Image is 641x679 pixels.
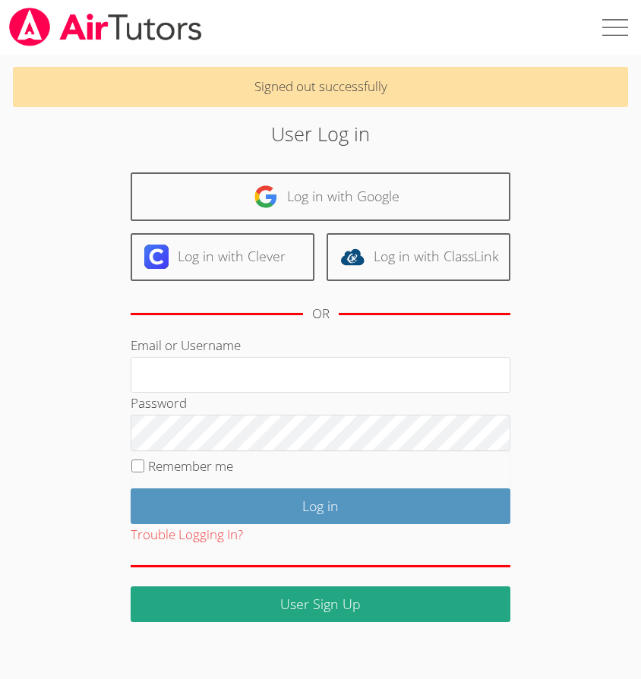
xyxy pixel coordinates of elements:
[312,303,330,325] div: OR
[254,185,278,209] img: google-logo-50288ca7cdecda66e5e0955fdab243c47b7ad437acaf1139b6f446037453330a.svg
[131,336,241,354] label: Email or Username
[131,488,510,524] input: Log in
[90,119,551,148] h2: User Log in
[13,67,628,107] p: Signed out successfully
[131,394,187,412] label: Password
[131,524,243,546] button: Trouble Logging In?
[131,172,510,220] a: Log in with Google
[8,8,204,46] img: airtutors_banner-c4298cdbf04f3fff15de1276eac7730deb9818008684d7c2e4769d2f7ddbe033.png
[148,457,233,475] label: Remember me
[131,233,314,281] a: Log in with Clever
[144,245,169,269] img: clever-logo-6eab21bc6e7a338710f1a6ff85c0baf02591cd810cc4098c63d3a4b26e2feb20.svg
[131,586,510,622] a: User Sign Up
[340,245,365,269] img: classlink-logo-d6bb404cc1216ec64c9a2012d9dc4662098be43eaf13dc465df04b49fa7ab582.svg
[327,233,510,281] a: Log in with ClassLink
